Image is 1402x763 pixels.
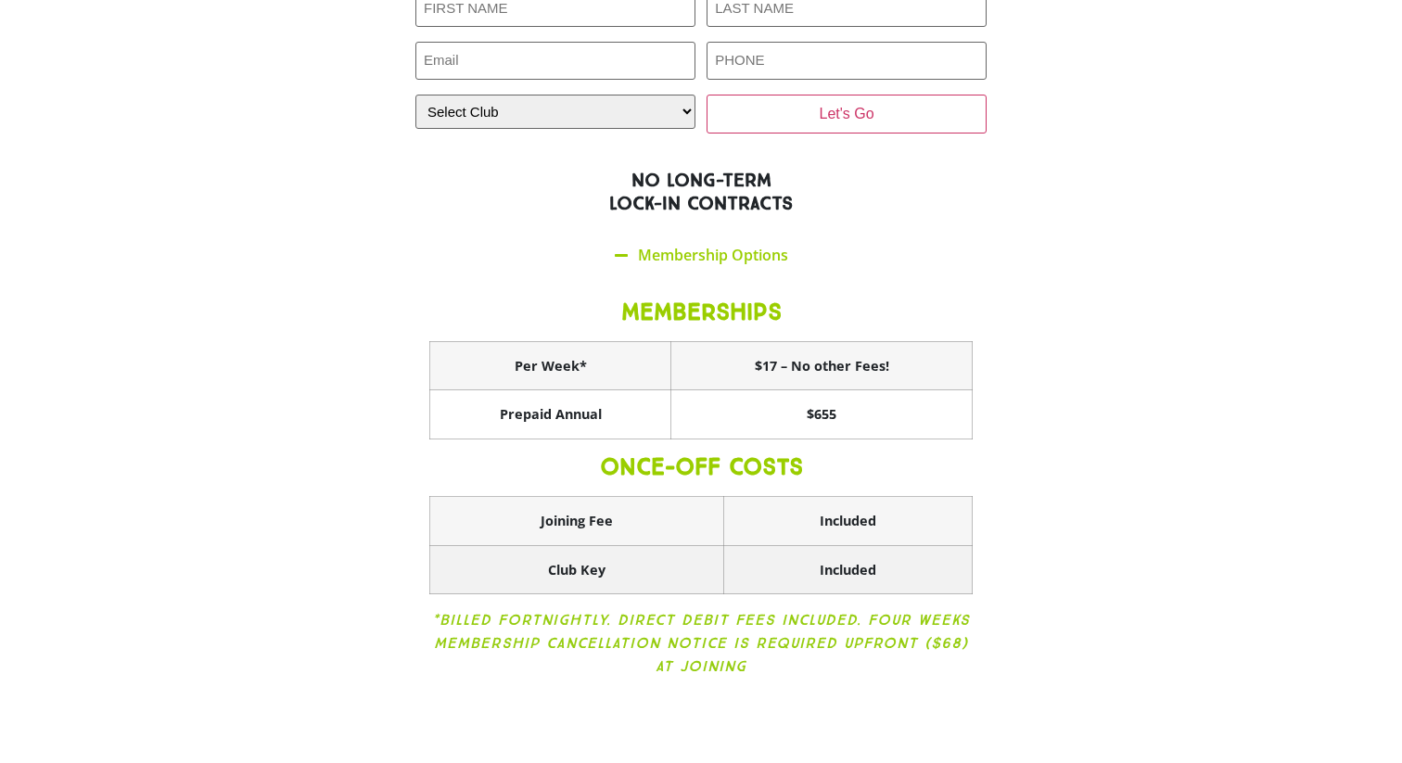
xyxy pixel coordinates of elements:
input: PHONE [707,42,987,80]
th: Club Key [430,545,724,594]
input: Let's Go [707,95,987,134]
th: $17 – No other Fees! [671,341,973,390]
div: Membership Options [415,234,987,277]
th: Per Week* [430,341,671,390]
th: Prepaid Annual [430,390,671,439]
th: $655 [671,390,973,439]
h3: ONCE-OFF COSTS [429,453,973,481]
i: *Billed Fortnightly. Direct Debit fees included. Four weeks membership cancellation notice is req... [432,611,970,675]
th: Included [724,545,973,594]
a: Membership Options [638,245,788,265]
th: Joining Fee [430,497,724,546]
div: Membership Options [415,277,987,706]
h3: MEMBERSHIPS [429,299,973,326]
h2: NO LONG-TERM LOCK-IN CONTRACTS [293,169,1109,215]
th: Included [724,497,973,546]
input: Email [415,42,695,80]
